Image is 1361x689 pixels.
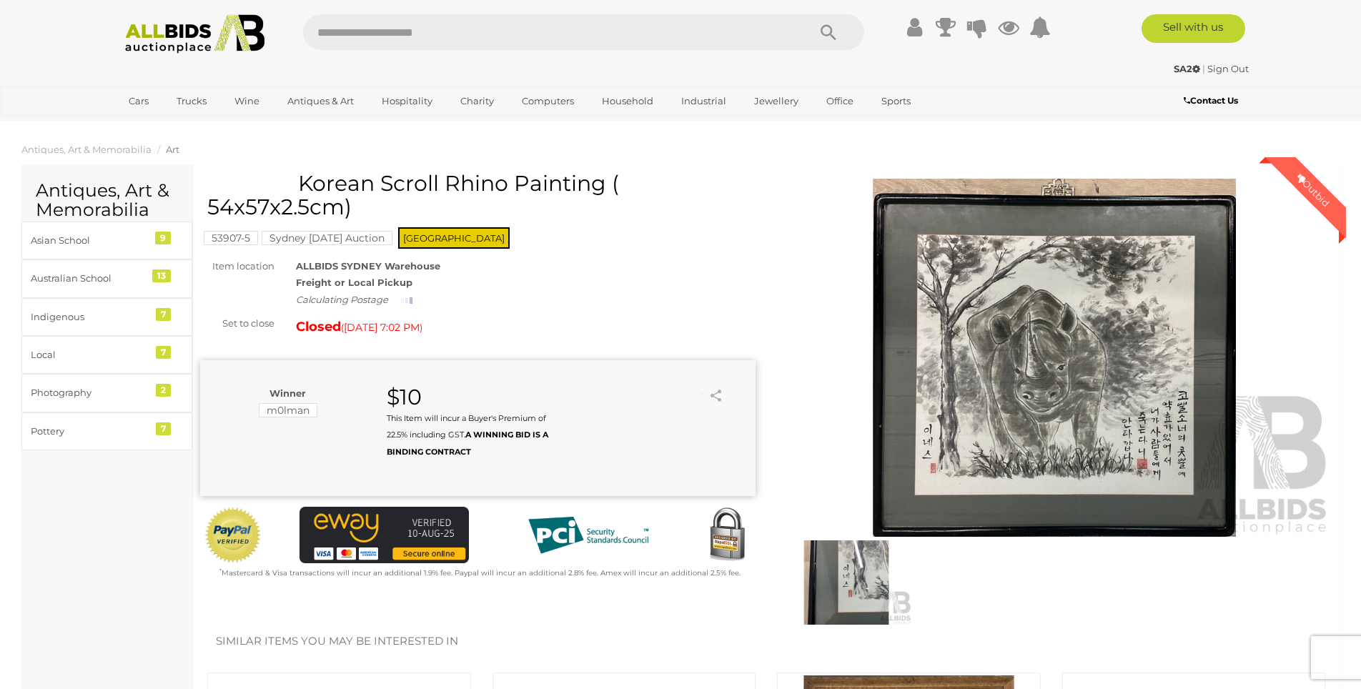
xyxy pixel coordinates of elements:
div: 13 [152,269,171,282]
a: Charity [451,89,503,113]
a: Sell with us [1142,14,1245,43]
div: 2 [156,384,171,397]
small: This Item will incur a Buyer's Premium of 22.5% including GST. [387,413,548,457]
div: Local [31,347,149,363]
div: 9 [155,232,171,244]
mark: m0lman [259,403,317,417]
img: eWAY Payment Gateway [300,507,469,563]
div: Outbid [1280,157,1346,223]
button: Search [793,14,864,50]
img: Allbids.com.au [117,14,272,54]
h2: Similar items you may be interested in [216,635,1317,648]
a: Household [593,89,663,113]
a: Australian School 13 [21,259,192,297]
div: 7 [156,346,171,359]
div: 7 [156,422,171,435]
a: Contact Us [1184,93,1242,109]
a: Pottery 7 [21,412,192,450]
a: Hospitality [372,89,442,113]
a: 53907-5 [204,232,258,244]
a: Antiques & Art [278,89,363,113]
strong: Closed [296,319,341,334]
h1: Korean Scroll Rhino Painting ( 54x57x2.5cm) [207,172,752,219]
a: Sydney [DATE] Auction [262,232,392,244]
a: Jewellery [745,89,808,113]
strong: ALLBIDS SYDNEY Warehouse [296,260,440,272]
a: [GEOGRAPHIC_DATA] [119,113,239,137]
div: Photography [31,385,149,401]
strong: $10 [387,384,422,410]
img: Official PayPal Seal [204,507,262,564]
a: Office [817,89,863,113]
div: 7 [156,308,171,321]
div: Australian School [31,270,149,287]
a: SA2 [1174,63,1202,74]
a: Photography 2 [21,374,192,412]
div: Set to close [189,315,285,332]
i: Calculating Postage [296,294,388,305]
b: Contact Us [1184,95,1238,106]
img: Secured by Rapid SSL [698,507,756,564]
span: [GEOGRAPHIC_DATA] [398,227,510,249]
a: Sports [872,89,920,113]
span: | [1202,63,1205,74]
span: ( ) [341,322,422,333]
a: Sign Out [1207,63,1249,74]
div: Asian School [31,232,149,249]
img: Korean Scroll Rhino Painting ( 54x57x2.5cm) [781,540,912,625]
a: Industrial [672,89,736,113]
mark: Sydney [DATE] Auction [262,231,392,245]
a: Local 7 [21,336,192,374]
img: small-loading.gif [401,297,412,304]
img: PCI DSS compliant [517,507,660,564]
b: Winner [269,387,306,399]
span: [DATE] 7:02 PM [344,321,420,334]
a: Cars [119,89,158,113]
div: Pottery [31,423,149,440]
li: Watch this item [689,387,703,401]
mark: 53907-5 [204,231,258,245]
a: Asian School 9 [21,222,192,259]
h2: Antiques, Art & Memorabilia [36,181,178,220]
a: Wine [225,89,269,113]
img: Korean Scroll Rhino Painting ( 54x57x2.5cm) [777,179,1332,537]
b: A WINNING BID IS A BINDING CONTRACT [387,430,548,456]
div: Indigenous [31,309,149,325]
a: Trucks [167,89,216,113]
a: Computers [513,89,583,113]
div: Item location [189,258,285,274]
strong: SA2 [1174,63,1200,74]
small: Mastercard & Visa transactions will incur an additional 1.9% fee. Paypal will incur an additional... [219,568,741,578]
strong: Freight or Local Pickup [296,277,412,288]
a: Indigenous 7 [21,298,192,336]
a: Antiques, Art & Memorabilia [21,144,152,155]
a: Art [166,144,179,155]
